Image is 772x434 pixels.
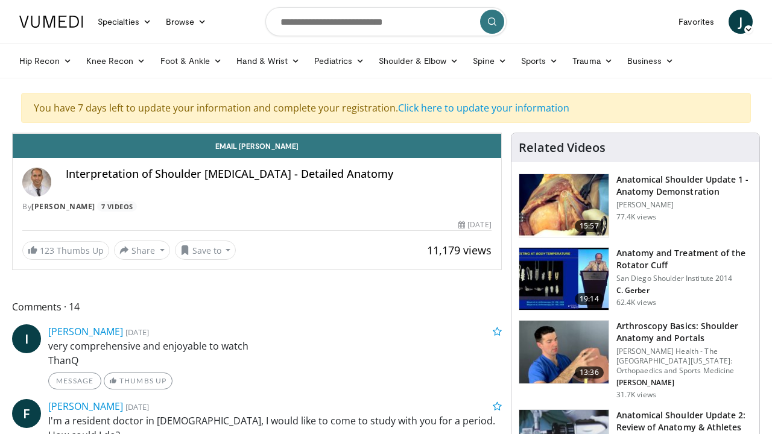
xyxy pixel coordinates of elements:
[153,49,230,73] a: Foot & Ankle
[519,247,752,311] a: 19:14 Anatomy and Treatment of the Rotator Cuff San Diego Shoulder Institute 2014 C. Gerber 62.4K...
[22,201,492,212] div: By
[40,245,54,256] span: 123
[114,241,170,260] button: Share
[616,200,752,210] p: [PERSON_NAME]
[12,324,41,353] a: I
[372,49,466,73] a: Shoulder & Elbow
[22,168,51,197] img: Avatar
[575,220,604,232] span: 15:57
[519,248,609,310] img: 58008271-3059-4eea-87a5-8726eb53a503.150x105_q85_crop-smart_upscale.jpg
[265,7,507,36] input: Search topics, interventions
[12,49,79,73] a: Hip Recon
[575,366,604,379] span: 13:36
[48,373,101,389] a: Message
[104,373,172,389] a: Thumbs Up
[616,212,656,222] p: 77.4K views
[519,320,752,400] a: 13:36 Arthroscopy Basics: Shoulder Anatomy and Portals [PERSON_NAME] Health - The [GEOGRAPHIC_DAT...
[519,140,606,155] h4: Related Videos
[575,293,604,305] span: 19:14
[565,49,620,73] a: Trauma
[514,49,566,73] a: Sports
[13,133,501,134] video-js: Video Player
[458,219,491,230] div: [DATE]
[13,134,501,158] a: Email [PERSON_NAME]
[12,399,41,428] a: F
[90,10,159,34] a: Specialties
[31,201,95,212] a: [PERSON_NAME]
[79,49,153,73] a: Knee Recon
[616,390,656,400] p: 31.7K views
[519,174,609,237] img: laj_3.png.150x105_q85_crop-smart_upscale.jpg
[616,409,752,433] h3: Anatomical Shoulder Update 2: Review of Anatomy & Athletes
[616,347,752,376] p: [PERSON_NAME] Health - The [GEOGRAPHIC_DATA][US_STATE]: Orthopaedics and Sports Medicine
[616,286,752,295] p: C. Gerber
[398,101,569,115] a: Click here to update your information
[616,320,752,344] h3: Arthroscopy Basics: Shoulder Anatomy and Portals
[97,201,137,212] a: 7 Videos
[616,247,752,271] h3: Anatomy and Treatment of the Rotator Cuff
[616,274,752,283] p: San Diego Shoulder Institute 2014
[22,241,109,260] a: 123 Thumbs Up
[175,241,236,260] button: Save to
[519,321,609,383] img: 9534a039-0eaa-4167-96cf-d5be049a70d8.150x105_q85_crop-smart_upscale.jpg
[229,49,307,73] a: Hand & Wrist
[466,49,513,73] a: Spine
[66,168,492,181] h4: Interpretation of Shoulder [MEDICAL_DATA] - Detailed Anatomy
[21,93,751,123] div: You have 7 days left to update your information and complete your registration.
[427,243,492,257] span: 11,179 views
[620,49,682,73] a: Business
[671,10,721,34] a: Favorites
[12,299,502,315] span: Comments 14
[125,401,149,412] small: [DATE]
[616,298,656,307] p: 62.4K views
[307,49,372,73] a: Pediatrics
[48,325,123,338] a: [PERSON_NAME]
[19,16,83,28] img: VuMedi Logo
[48,339,502,368] p: very comprehensive and enjoyable to watch ThanQ
[125,327,149,338] small: [DATE]
[616,174,752,198] h3: Anatomical Shoulder Update 1 - Anatomy Demonstration
[519,174,752,237] a: 15:57 Anatomical Shoulder Update 1 - Anatomy Demonstration [PERSON_NAME] 77.4K views
[729,10,753,34] a: J
[159,10,214,34] a: Browse
[48,400,123,413] a: [PERSON_NAME]
[616,378,752,388] p: [PERSON_NAME]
